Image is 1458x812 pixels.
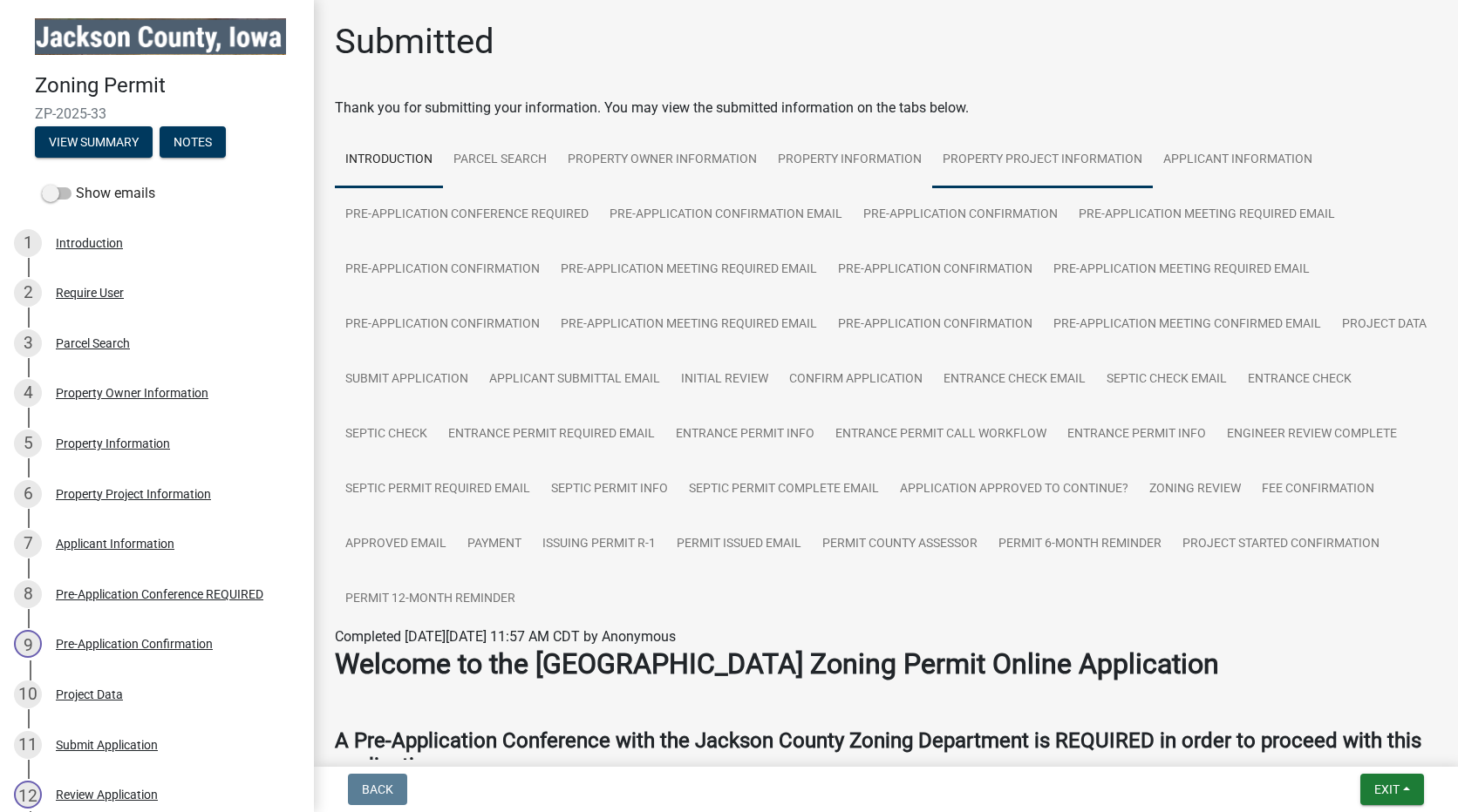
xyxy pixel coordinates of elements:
[14,379,42,407] div: 4
[550,297,828,353] a: Pre-Application Meeting Required Email
[348,774,407,805] button: Back
[1153,132,1323,188] a: Applicant Information
[56,488,211,500] div: Property Project Information
[1216,407,1407,463] a: Engineer Review Complete
[1043,242,1320,298] a: Pre-Application Meeting Required Email
[1043,297,1332,353] a: Pre-Application Meeting Confirmed Email
[1237,352,1362,408] a: Entrance Check
[1096,352,1237,408] a: Septic Check Email
[599,187,853,243] a: Pre-Application Confirmation Email
[42,183,155,204] label: Show emails
[56,688,123,700] div: Project Data
[678,462,889,518] a: Septic Permit Complete Email
[14,731,42,759] div: 11
[14,630,42,658] div: 9
[457,517,532,572] a: Payment
[812,517,988,572] a: Permit County Assessor
[160,136,226,150] wm-modal-confirm: Notes
[335,187,599,243] a: Pre-Application Conference REQUIRED
[1139,462,1251,518] a: Zoning Review
[56,287,124,299] div: Require User
[1251,462,1385,518] a: Fee Confirmation
[1068,187,1346,243] a: Pre-Application Meeting Required Email
[335,462,541,518] a: Septic Permit Required Email
[335,517,457,572] a: Approved Email
[14,580,42,608] div: 8
[335,21,494,63] h1: Submitted
[14,530,42,558] div: 7
[335,297,550,353] a: Pre-Application Confirmation
[557,132,767,188] a: Property Owner Information
[335,98,1437,118] div: Thank you for submitting your information. You may view the submitted information on the tabs below.
[160,126,226,158] button: Notes
[479,352,671,408] a: Applicant Submittal Email
[438,407,665,463] a: Entrance Permit Required Email
[532,517,666,572] a: Issuing Permit R-1
[335,242,550,298] a: Pre-Application Confirmation
[56,638,213,650] div: Pre-Application Confirmation
[56,739,158,751] div: Submit Application
[1057,407,1216,463] a: Entrance Permit Info
[1172,517,1390,572] a: Project Started Confirmation
[335,728,1421,778] strong: A Pre-Application Conference with the Jackson County Zoning Department is REQUIRED in order to pr...
[14,680,42,708] div: 10
[335,647,1219,680] strong: Welcome to the [GEOGRAPHIC_DATA] Zoning Permit Online Application
[933,352,1096,408] a: Entrance Check Email
[541,462,678,518] a: Septic Permit Info
[550,242,828,298] a: Pre-Application Meeting Required Email
[35,105,279,122] span: ZP-2025-33
[853,187,1068,243] a: Pre-Application Confirmation
[35,18,286,55] img: Jackson County, Iowa
[14,229,42,257] div: 1
[335,407,438,463] a: Septic Check
[56,337,130,349] div: Parcel Search
[932,132,1153,188] a: Property Project Information
[56,788,158,801] div: Review Application
[56,437,170,450] div: Property Information
[14,781,42,809] div: 12
[14,329,42,357] div: 3
[14,279,42,307] div: 2
[671,352,779,408] a: Initial Review
[665,407,825,463] a: Entrance Permit Info
[35,126,153,158] button: View Summary
[443,132,557,188] a: Parcel Search
[56,237,123,249] div: Introduction
[35,73,300,98] h4: Zoning Permit
[1332,297,1437,353] a: Project Data
[14,430,42,457] div: 5
[1360,774,1424,805] button: Exit
[35,136,153,150] wm-modal-confirm: Summary
[825,407,1057,463] a: Entrance Permit Call Workflow
[779,352,933,408] a: Confirm Application
[56,538,174,550] div: Applicant Information
[335,132,443,188] a: Introduction
[56,387,208,399] div: Property Owner Information
[14,480,42,508] div: 6
[767,132,932,188] a: Property Information
[335,572,526,627] a: Permit 12-Month Reminder
[889,462,1139,518] a: Application Approved to Continue?
[56,588,263,600] div: Pre-Application Conference REQUIRED
[828,242,1043,298] a: Pre-Application Confirmation
[335,628,676,645] span: Completed [DATE][DATE] 11:57 AM CDT by Anonymous
[666,517,812,572] a: Permit Issued Email
[335,352,479,408] a: Submit Application
[362,782,393,796] span: Back
[1374,782,1400,796] span: Exit
[828,297,1043,353] a: Pre-Application Confirmation
[988,517,1172,572] a: Permit 6-Month Reminder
